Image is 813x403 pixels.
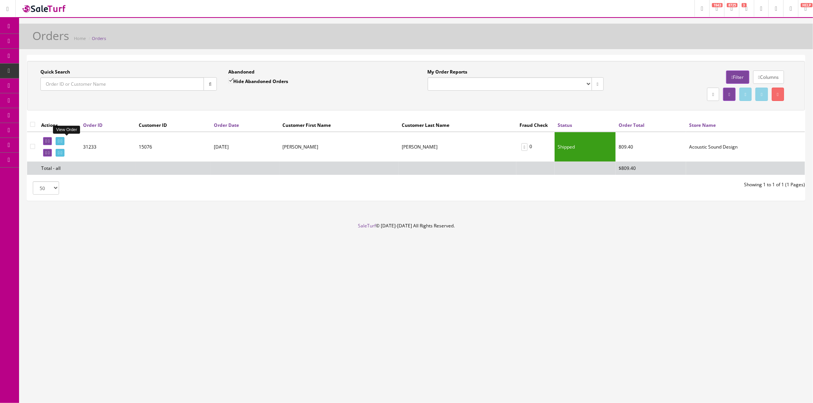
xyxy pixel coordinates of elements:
[428,69,468,75] label: My Order Reports
[136,132,211,162] td: 15076
[416,181,811,188] div: Showing 1 to 1 of 1 (1 Pages)
[74,35,86,41] a: Home
[38,162,80,175] td: Total - all
[801,3,813,7] span: HELP
[40,77,204,91] input: Order ID or Customer Name
[727,3,738,7] span: 8725
[619,122,645,128] a: Order Total
[228,69,255,75] label: Abandoned
[279,118,399,132] th: Customer First Name
[689,122,716,128] a: Store Name
[228,77,288,85] label: Hide Abandoned Orders
[686,132,805,162] td: Acoustic Sound Design
[726,70,749,84] a: Filter
[399,118,516,132] th: Customer Last Name
[742,3,747,7] span: 3
[358,222,376,229] a: SaleTurf
[555,132,616,162] td: Shipped
[228,78,233,83] input: Hide Abandoned Orders
[92,35,106,41] a: Orders
[80,132,136,162] td: 31233
[753,70,784,84] a: Columns
[136,118,211,132] th: Customer ID
[214,122,239,128] a: Order Date
[211,132,279,162] td: [DATE]
[616,132,686,162] td: 809.40
[279,132,399,162] td: Kathy
[399,132,516,162] td: Wasson
[40,69,70,75] label: Quick Search
[558,122,572,128] a: Status
[83,122,103,128] a: Order ID
[21,3,67,14] img: SaleTurf
[32,29,69,42] h1: Orders
[516,132,555,162] td: 0
[712,3,723,7] span: 1943
[516,118,555,132] th: Fraud Check
[53,126,80,134] div: View Order
[616,162,686,175] td: $809.40
[38,118,80,132] th: Actions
